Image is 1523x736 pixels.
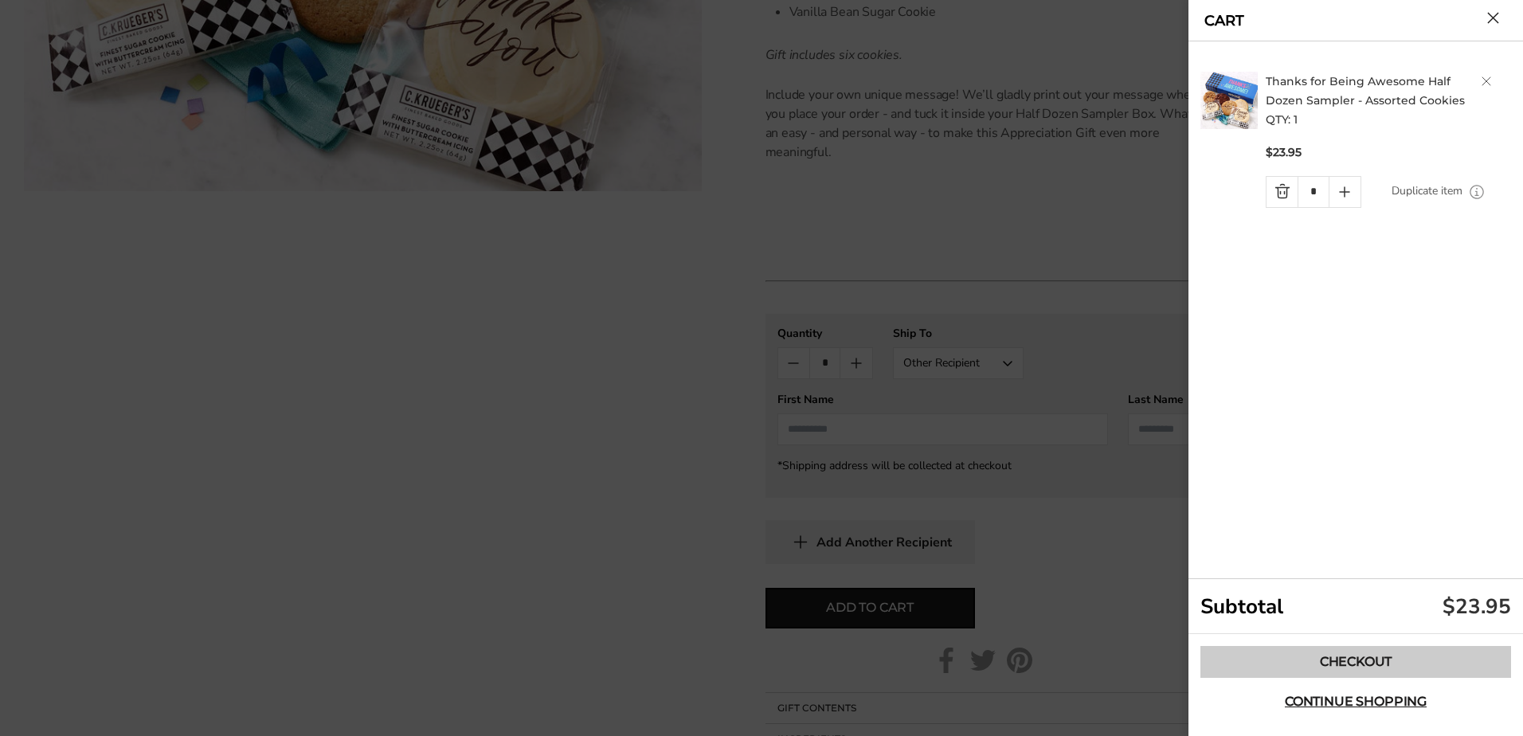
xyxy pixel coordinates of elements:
input: Quantity Input [1298,177,1329,207]
a: Quantity minus button [1267,177,1298,207]
span: Continue shopping [1285,695,1427,708]
a: Thanks for Being Awesome Half Dozen Sampler - Assorted Cookies [1266,74,1465,108]
span: $23.95 [1266,145,1302,160]
div: Subtotal [1188,579,1523,634]
iframe: Sign Up via Text for Offers [13,675,165,723]
h2: QTY: 1 [1266,72,1516,129]
button: Continue shopping [1200,686,1511,718]
img: C. Krueger's. image [1200,72,1258,129]
button: Close cart [1487,12,1499,24]
a: Duplicate item [1392,182,1462,200]
a: Checkout [1200,646,1511,678]
a: Delete product [1482,76,1491,86]
a: Quantity plus button [1329,177,1361,207]
a: CART [1204,14,1244,28]
div: $23.95 [1443,593,1511,621]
